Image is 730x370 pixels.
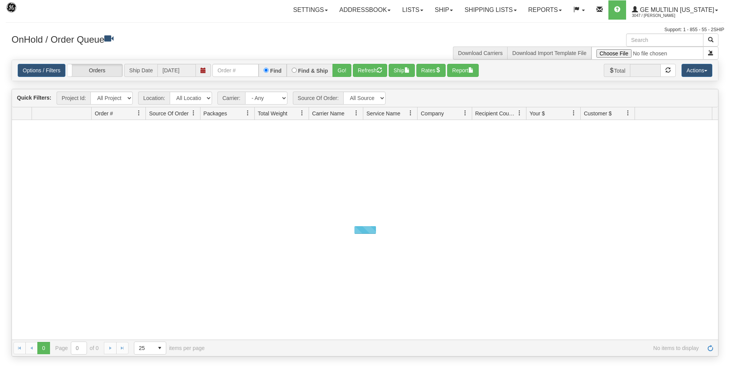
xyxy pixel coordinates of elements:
[18,64,65,77] a: Options / Filters
[334,0,397,20] a: Addressbook
[350,107,363,120] a: Carrier Name filter column settings
[6,2,45,22] img: logo3047.jpg
[626,33,703,47] input: Search
[416,64,446,77] button: Rates
[134,342,166,355] span: Page sizes drop down
[404,107,417,120] a: Service Name filter column settings
[17,94,51,102] label: Quick Filters:
[134,342,205,355] span: items per page
[298,68,328,73] label: Find & Ship
[523,0,568,20] a: Reports
[712,146,729,224] iframe: chat widget
[396,0,429,20] a: Lists
[632,12,690,20] span: 3047 / [PERSON_NAME]
[458,50,503,56] a: Download Carriers
[57,92,90,105] span: Project Id:
[475,110,517,117] span: Recipient Country
[270,68,282,73] label: Find
[429,0,459,20] a: Ship
[530,110,545,117] span: Your $
[6,27,724,33] div: Support: 1 - 855 - 55 - 2SHIP
[12,89,718,107] div: grid toolbar
[204,110,227,117] span: Packages
[332,64,351,77] button: Go!
[512,50,586,56] a: Download Import Template File
[12,33,359,45] h3: OnHold / Order Queue
[513,107,526,120] a: Recipient Country filter column settings
[149,110,189,117] span: Source Of Order
[215,345,699,351] span: No items to display
[37,342,50,354] span: Page 0
[591,47,703,60] input: Import
[567,107,580,120] a: Your $ filter column settings
[55,342,99,355] span: Page of 0
[124,64,157,77] span: Ship Date
[459,0,522,20] a: Shipping lists
[459,107,472,120] a: Company filter column settings
[447,64,479,77] button: Report
[95,110,113,117] span: Order #
[626,0,724,20] a: GE Multilin [US_STATE] 3047 / [PERSON_NAME]
[139,344,149,352] span: 25
[682,64,712,77] button: Actions
[154,342,166,354] span: select
[287,0,334,20] a: Settings
[258,110,287,117] span: Total Weight
[584,110,611,117] span: Customer $
[389,64,415,77] button: Ship
[296,107,309,120] a: Total Weight filter column settings
[604,64,630,77] span: Total
[241,107,254,120] a: Packages filter column settings
[293,92,344,105] span: Source Of Order:
[217,92,245,105] span: Carrier:
[132,107,145,120] a: Order # filter column settings
[312,110,344,117] span: Carrier Name
[421,110,444,117] span: Company
[353,64,387,77] button: Refresh
[621,107,635,120] a: Customer $ filter column settings
[703,33,718,47] button: Search
[138,92,170,105] span: Location:
[704,342,717,354] a: Refresh
[67,64,122,77] label: Orders
[212,64,259,77] input: Order #
[638,7,714,13] span: GE Multilin [US_STATE]
[187,107,200,120] a: Source Of Order filter column settings
[366,110,400,117] span: Service Name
